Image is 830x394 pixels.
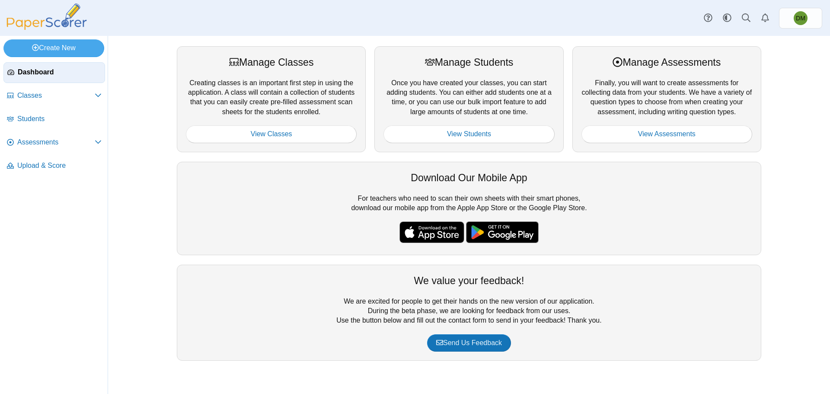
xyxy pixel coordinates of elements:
[17,114,102,124] span: Students
[3,39,104,57] a: Create New
[427,334,511,352] a: Send Us Feedback
[383,55,554,69] div: Manage Students
[18,67,101,77] span: Dashboard
[17,138,95,147] span: Assessments
[3,62,105,83] a: Dashboard
[796,15,805,21] span: Domenic Mariani
[3,86,105,106] a: Classes
[3,3,90,30] img: PaperScorer
[177,162,761,255] div: For teachers who need to scan their own sheets with their smart phones, download our mobile app f...
[383,125,554,143] a: View Students
[436,339,502,346] span: Send Us Feedback
[17,161,102,170] span: Upload & Score
[572,46,761,152] div: Finally, you will want to create assessments for collecting data from your students. We have a va...
[3,132,105,153] a: Assessments
[177,46,366,152] div: Creating classes is an important first step in using the application. A class will contain a coll...
[186,171,752,185] div: Download Our Mobile App
[399,221,464,243] img: apple-store-badge.svg
[581,125,752,143] a: View Assessments
[3,24,90,31] a: PaperScorer
[177,265,761,361] div: We are excited for people to get their hands on the new version of our application. During the be...
[779,8,822,29] a: Domenic Mariani
[3,109,105,130] a: Students
[374,46,563,152] div: Once you have created your classes, you can start adding students. You can either add students on...
[756,9,775,28] a: Alerts
[581,55,752,69] div: Manage Assessments
[794,11,808,25] span: Domenic Mariani
[3,156,105,176] a: Upload & Score
[466,221,539,243] img: google-play-badge.png
[186,55,357,69] div: Manage Classes
[186,125,357,143] a: View Classes
[17,91,95,100] span: Classes
[186,274,752,288] div: We value your feedback!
